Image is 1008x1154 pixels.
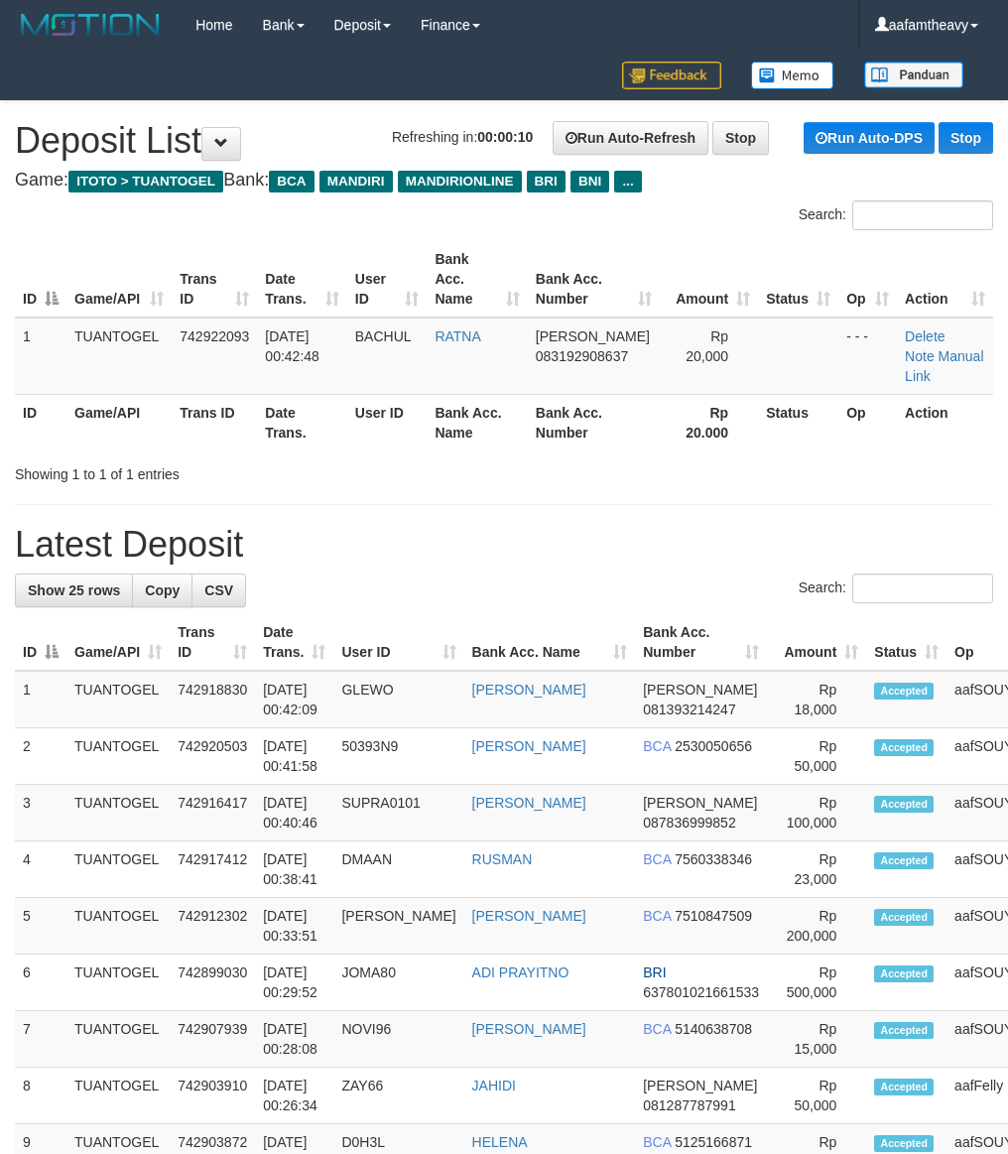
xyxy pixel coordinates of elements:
th: Trans ID: activate to sort column ascending [172,241,257,318]
a: Copy [132,574,192,607]
input: Search: [852,200,993,230]
a: [PERSON_NAME] [472,795,586,811]
th: Bank Acc. Name [427,394,527,450]
span: BCA [269,171,314,192]
th: ID: activate to sort column descending [15,614,66,671]
img: panduan.png [864,62,963,88]
span: Show 25 rows [28,582,120,598]
a: RUSMAN [472,851,533,867]
td: 742907939 [170,1011,255,1068]
th: Game/API [66,394,172,450]
td: TUANTOGEL [66,841,170,898]
td: 742918830 [170,671,255,728]
span: Copy 5140638708 to clipboard [675,1021,752,1037]
td: 2 [15,728,66,785]
span: Accepted [874,683,934,700]
th: Date Trans. [257,394,346,450]
td: - - - [838,318,897,395]
img: Feedback.jpg [622,62,721,89]
th: User ID: activate to sort column ascending [333,614,463,671]
td: [DATE] 00:29:52 [255,955,333,1011]
td: [DATE] 00:41:58 [255,728,333,785]
span: Copy [145,582,180,598]
span: Copy 083192908637 to clipboard [536,348,628,364]
a: Manual Link [905,348,983,384]
td: 3 [15,785,66,841]
td: JOMA80 [333,955,463,1011]
th: User ID [347,394,428,450]
th: Status: activate to sort column ascending [866,614,946,671]
th: Bank Acc. Name: activate to sort column ascending [427,241,527,318]
input: Search: [852,574,993,603]
td: [DATE] 00:28:08 [255,1011,333,1068]
span: Copy 637801021661533 to clipboard [643,984,759,1000]
span: Copy 5125166871 to clipboard [675,1134,752,1150]
span: Accepted [874,909,934,926]
a: JAHIDI [472,1078,516,1093]
td: 742903910 [170,1068,255,1124]
td: ZAY66 [333,1068,463,1124]
th: Bank Acc. Number: activate to sort column ascending [635,614,767,671]
a: Run Auto-Refresh [553,121,708,155]
th: Game/API: activate to sort column ascending [66,241,172,318]
span: BCA [643,851,671,867]
span: BRI [643,964,666,980]
td: DMAAN [333,841,463,898]
h1: Latest Deposit [15,525,993,565]
span: Accepted [874,852,934,869]
th: Status: activate to sort column ascending [758,241,838,318]
td: 8 [15,1068,66,1124]
span: BACHUL [355,328,412,344]
span: BCA [643,738,671,754]
th: Action: activate to sort column ascending [897,241,993,318]
span: Accepted [874,1022,934,1039]
span: Accepted [874,796,934,813]
td: Rp 23,000 [767,841,866,898]
span: Accepted [874,1079,934,1095]
th: Rp 20.000 [660,394,758,450]
td: Rp 15,000 [767,1011,866,1068]
td: 6 [15,955,66,1011]
td: [DATE] 00:33:51 [255,898,333,955]
td: 742916417 [170,785,255,841]
th: Bank Acc. Name: activate to sort column ascending [464,614,636,671]
a: Show 25 rows [15,574,133,607]
th: Amount: activate to sort column ascending [767,614,866,671]
a: ADI PRAYITNO [472,964,569,980]
strong: 00:00:10 [477,129,533,145]
span: 742922093 [180,328,249,344]
td: 742917412 [170,841,255,898]
td: [DATE] 00:40:46 [255,785,333,841]
span: [PERSON_NAME] [643,795,757,811]
a: Delete [905,328,945,344]
th: Action [897,394,993,450]
label: Search: [799,574,993,603]
td: Rp 500,000 [767,955,866,1011]
span: Refreshing in: [392,129,533,145]
td: TUANTOGEL [66,318,172,395]
th: ID: activate to sort column descending [15,241,66,318]
label: Search: [799,200,993,230]
span: Copy 7560338346 to clipboard [675,851,752,867]
td: [DATE] 00:38:41 [255,841,333,898]
span: Accepted [874,739,934,756]
span: [PERSON_NAME] [643,682,757,698]
th: Status [758,394,838,450]
td: TUANTOGEL [66,898,170,955]
td: TUANTOGEL [66,728,170,785]
div: Showing 1 to 1 of 1 entries [15,456,405,484]
td: TUANTOGEL [66,955,170,1011]
td: TUANTOGEL [66,671,170,728]
td: 742920503 [170,728,255,785]
td: Rp 100,000 [767,785,866,841]
th: Trans ID: activate to sort column ascending [170,614,255,671]
a: Stop [939,122,993,154]
a: Note [905,348,935,364]
td: NOVI96 [333,1011,463,1068]
th: Date Trans.: activate to sort column ascending [257,241,346,318]
th: Date Trans.: activate to sort column ascending [255,614,333,671]
span: BNI [570,171,609,192]
td: 50393N9 [333,728,463,785]
a: [PERSON_NAME] [472,908,586,924]
span: ... [614,171,641,192]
